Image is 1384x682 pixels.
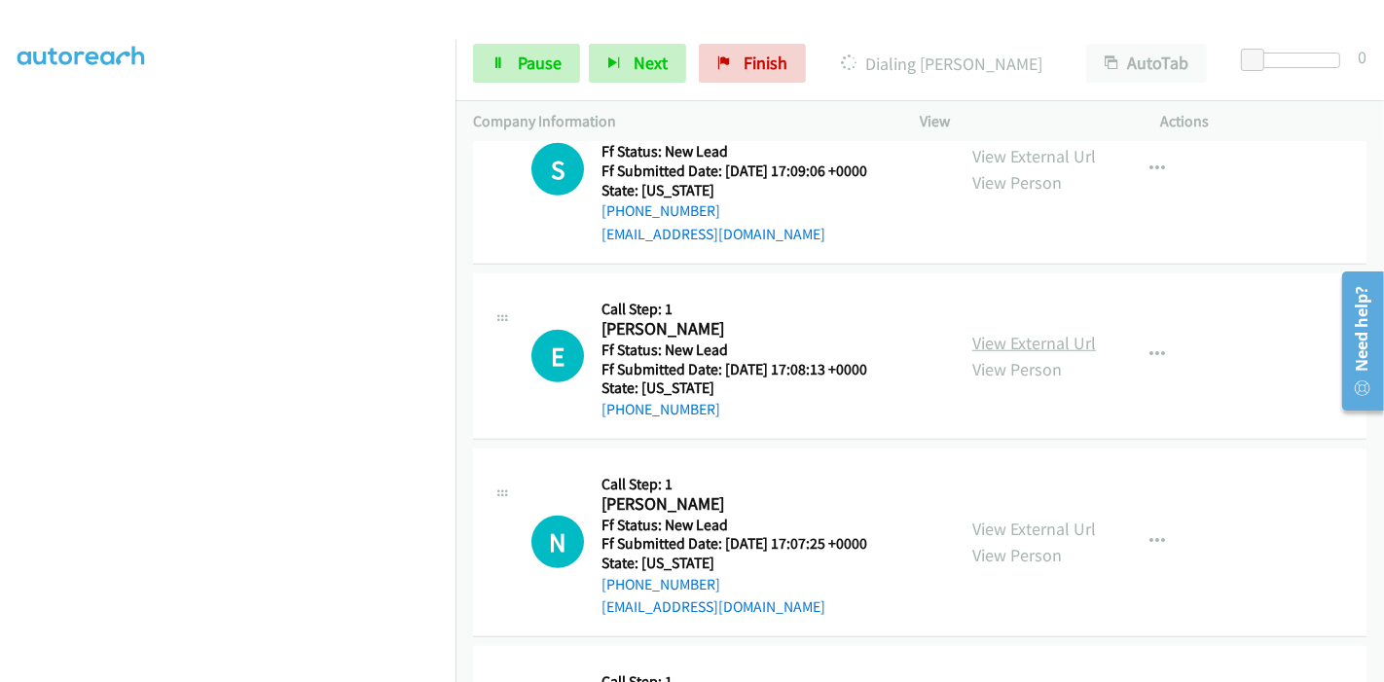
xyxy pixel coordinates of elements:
[531,143,584,196] h1: S
[601,554,867,573] h5: State: [US_STATE]
[832,51,1051,77] p: Dialing [PERSON_NAME]
[601,493,867,516] h2: [PERSON_NAME]
[601,300,867,319] h5: Call Step: 1
[699,44,806,83] a: Finish
[589,44,686,83] button: Next
[473,44,580,83] a: Pause
[518,52,562,74] span: Pause
[531,330,584,382] div: The call is yet to be attempted
[972,518,1096,540] a: View External Url
[601,162,867,181] h5: Ff Submitted Date: [DATE] 17:09:06 +0000
[531,330,584,382] h1: E
[601,597,825,616] a: [EMAIL_ADDRESS][DOMAIN_NAME]
[1358,44,1366,70] div: 0
[601,142,867,162] h5: Ff Status: New Lead
[601,341,867,360] h5: Ff Status: New Lead
[972,332,1096,354] a: View External Url
[601,360,867,379] h5: Ff Submitted Date: [DATE] 17:08:13 +0000
[1161,110,1367,133] p: Actions
[601,534,867,554] h5: Ff Submitted Date: [DATE] 17:07:25 +0000
[744,52,787,74] span: Finish
[601,378,867,398] h5: State: [US_STATE]
[601,475,867,494] h5: Call Step: 1
[601,400,720,418] a: [PHONE_NUMBER]
[972,544,1062,566] a: View Person
[972,145,1096,167] a: View External Url
[601,181,867,200] h5: State: [US_STATE]
[1251,53,1340,68] div: Delay between calls (in seconds)
[601,516,867,535] h5: Ff Status: New Lead
[1086,44,1207,83] button: AutoTab
[972,171,1062,194] a: View Person
[920,110,1126,133] p: View
[473,110,885,133] p: Company Information
[601,201,720,220] a: [PHONE_NUMBER]
[1329,264,1384,418] iframe: Resource Center
[531,516,584,568] div: The call is yet to be attempted
[601,225,825,243] a: [EMAIL_ADDRESS][DOMAIN_NAME]
[531,143,584,196] div: The call is yet to be attempted
[634,52,668,74] span: Next
[531,516,584,568] h1: N
[601,575,720,593] a: [PHONE_NUMBER]
[972,358,1062,380] a: View Person
[601,318,867,341] h2: [PERSON_NAME]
